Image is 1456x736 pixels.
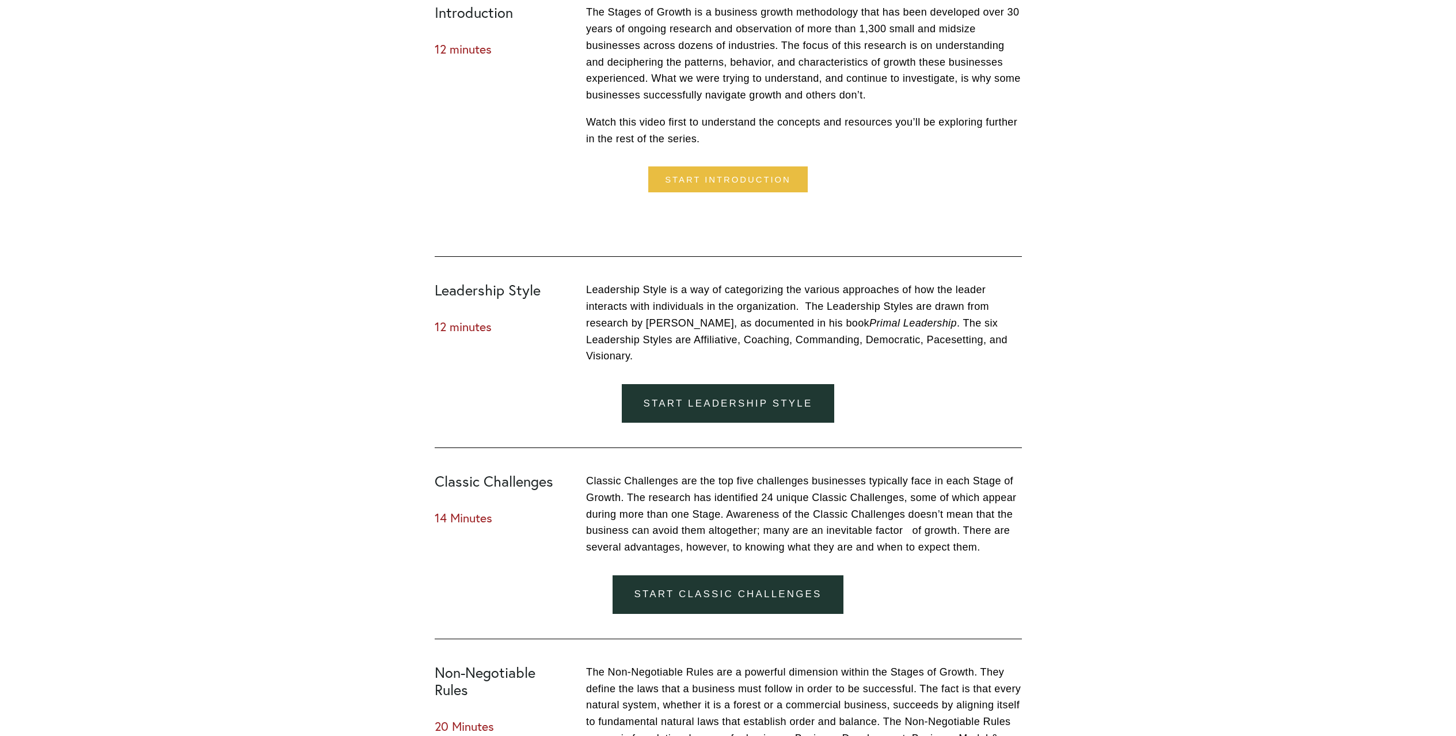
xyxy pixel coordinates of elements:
h3: 12 minutes [435,320,567,335]
p: The Stages of Growth is a business growth methodology that has been developed over 30 years of on... [586,4,1022,104]
h2: Introduction [435,4,567,21]
h3: 14 Minutes [435,511,567,526]
h3: 20 Minutes [435,719,567,734]
h2: Non-Negotiable Rules [435,664,567,699]
em: Primal Leadership [869,317,957,329]
a: Start Classic Challenges [613,575,844,614]
h2: Leadership Style [435,282,567,299]
h3: 12 minutes [435,42,567,57]
p: Leadership Style is a way of categorizing the various approaches of how the leader interacts with... [586,282,1022,365]
a: Start Leadership Style [622,384,835,423]
p: Watch this video first to understand the concepts and resources you’ll be exploring further in th... [586,114,1022,147]
h2: Classic Challenges [435,473,567,490]
a: Start introduction [648,166,807,192]
p: Classic Challenges are the top five challenges businesses typically face in each Stage of Growth.... [586,473,1022,556]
